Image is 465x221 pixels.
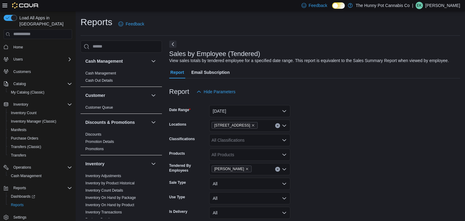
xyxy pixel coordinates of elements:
span: Dashboards [11,194,35,199]
span: Catalog [13,81,26,86]
span: Inventory Count [11,110,37,115]
p: [PERSON_NAME] [425,2,460,9]
span: Reports [11,203,24,207]
span: [PERSON_NAME] [214,166,244,172]
span: Purchase Orders [11,136,38,141]
button: Inventory [150,160,157,167]
button: All [209,192,290,204]
span: Load All Apps in [GEOGRAPHIC_DATA] [17,15,72,27]
button: Inventory [85,161,149,167]
span: My Catalog (Classic) [8,89,72,96]
span: Inventory Transactions [85,210,122,215]
a: My Catalog (Classic) [8,89,47,96]
button: Discounts & Promotions [150,119,157,126]
a: Inventory Count Details [85,188,123,193]
button: All [209,178,290,190]
div: Elizabeth Kettlehut [416,2,423,9]
div: Customer [81,104,162,114]
span: My Catalog (Classic) [11,90,45,95]
span: Feedback [126,21,144,27]
a: Promotions [85,147,104,151]
a: Dashboards [6,192,74,201]
span: Catalog [11,80,72,87]
a: Feedback [116,18,147,30]
button: Cash Management [85,58,149,64]
a: Inventory by Product Historical [85,181,135,185]
a: Promotion Details [85,140,114,144]
p: | [412,2,413,9]
button: Reports [6,201,74,209]
button: Customer [85,92,149,98]
h3: Sales by Employee (Tendered) [169,50,260,58]
button: Clear input [275,123,280,128]
span: Hide Parameters [204,89,236,95]
span: 2591 Yonge St [212,122,258,129]
span: Customers [13,69,31,74]
span: Email Subscription [191,66,230,78]
a: Cash Management [8,172,44,180]
h3: Inventory [85,161,104,167]
span: Purchase Orders [8,135,72,142]
span: Dashboards [8,193,72,200]
div: Cash Management [81,70,162,87]
button: Next [169,41,176,48]
span: Inventory Adjustments [85,173,121,178]
button: Inventory [1,100,74,109]
label: Is Delivery [169,209,187,214]
span: Transfers [8,152,72,159]
span: Users [11,56,72,63]
button: Cash Management [150,58,157,65]
a: Purchase Orders [8,135,41,142]
button: My Catalog (Classic) [6,88,74,97]
span: Elizabeth Kettlehut [212,166,252,172]
a: Transfers (Classic) [8,143,44,150]
input: Dark Mode [332,2,345,9]
button: Inventory Manager (Classic) [6,117,74,126]
button: Manifests [6,126,74,134]
h3: Cash Management [85,58,123,64]
a: Dashboards [8,193,38,200]
h1: Reports [81,16,112,28]
a: Customer Queue [85,105,113,110]
span: Manifests [8,126,72,134]
span: [STREET_ADDRESS] [214,122,250,128]
span: Cash Management [85,71,116,76]
div: Discounts & Promotions [81,131,162,155]
button: Inventory [11,101,31,108]
p: The Hunny Pot Cannabis Co [356,2,410,9]
a: Discounts [85,132,101,137]
button: Catalog [11,80,28,87]
button: Reports [1,184,74,192]
button: Customers [1,67,74,76]
button: Operations [1,163,74,172]
button: Home [1,43,74,51]
span: Settings [11,213,72,221]
a: Inventory On Hand by Product [85,203,134,207]
label: Sale Type [169,180,186,185]
span: Promotions [85,147,104,151]
span: Inventory On Hand by Package [85,195,136,200]
button: Transfers (Classic) [6,143,74,151]
button: Open list of options [282,123,287,128]
a: Cash Out Details [85,78,113,83]
span: Cash Management [8,172,72,180]
span: Inventory [13,102,28,107]
img: Cova [12,2,39,8]
button: Operations [11,164,34,171]
button: Open list of options [282,138,287,143]
button: Purchase Orders [6,134,74,143]
span: Operations [13,165,31,170]
button: All [209,207,290,219]
div: View sales totals by tendered employee for a specified date range. This report is equivalent to t... [169,58,449,64]
span: EK [417,2,422,9]
button: Customer [150,92,157,99]
label: Tendered By Employees [169,163,207,173]
button: Hide Parameters [194,86,238,98]
h3: Discounts & Promotions [85,119,135,125]
a: Inventory On Hand by Package [85,196,136,200]
span: Promotion Details [85,139,114,144]
span: Home [13,45,23,50]
span: Inventory Manager (Classic) [11,119,56,124]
